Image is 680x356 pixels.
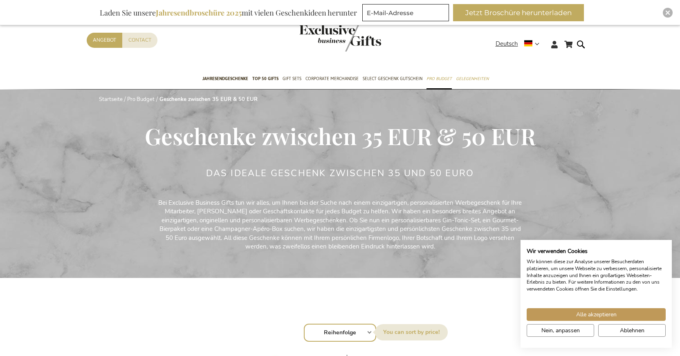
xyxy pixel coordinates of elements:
span: Corporate Merchandise [305,74,359,83]
input: E-Mail-Adresse [362,4,449,21]
a: Angebot [87,33,122,48]
div: Close [663,8,673,18]
button: Alle verweigern cookies [598,324,666,337]
div: Laden Sie unsere mit vielen Geschenkideen herunter [96,4,361,21]
span: Geschenke zwischen 35 EUR & 50 EUR [145,121,536,151]
h2: Das ideale Geschenk zwischen 35 und 50 Euro [206,168,474,178]
button: Jetzt Broschüre herunterladen [453,4,584,21]
h2: Wir verwenden Cookies [527,248,666,255]
span: Pro Budget [426,74,452,83]
strong: Geschenke zwischen 35 EUR & 50 EUR [159,96,258,103]
img: Exclusive Business gifts logo [299,25,381,51]
span: Gelegenheiten [456,74,489,83]
div: Deutsch [496,39,545,49]
span: TOP 50 Gifts [252,74,278,83]
a: Startseite [99,96,123,103]
p: Wir können diese zur Analyse unserer Besucherdaten platzieren, um unsere Webseite zu verbessern, ... [527,258,666,293]
b: Jahresendbroschüre 2025 [156,8,242,18]
span: Jahresendgeschenke [202,74,248,83]
img: Close [665,10,670,15]
span: Alle akzeptieren [576,310,617,319]
a: Contact [122,33,157,48]
p: Bei Exclusive Business Gifts tun wir alles, um Ihnen bei der Suche nach einem einzigartigen, pers... [156,199,524,251]
a: store logo [299,25,340,51]
span: Deutsch [496,39,518,49]
span: Gift Sets [283,74,301,83]
button: cookie Einstellungen anpassen [527,324,594,337]
label: Sortieren nach [375,324,448,340]
span: Nein, anpassen [541,326,580,335]
span: Ablehnen [620,326,644,335]
button: Akzeptieren Sie alle cookies [527,308,666,321]
a: Pro Budget [127,96,155,103]
form: marketing offers and promotions [362,4,451,24]
span: Select Geschenk Gutschein [363,74,422,83]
